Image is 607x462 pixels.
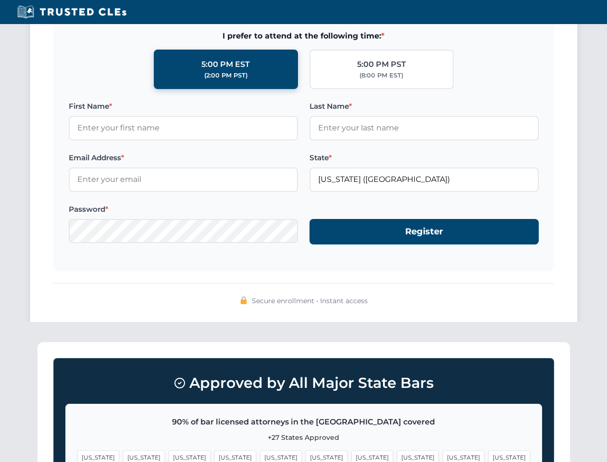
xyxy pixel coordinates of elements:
[77,432,530,443] p: +27 States Approved
[310,101,539,112] label: Last Name
[65,370,542,396] h3: Approved by All Major State Bars
[69,204,298,215] label: Password
[69,116,298,140] input: Enter your first name
[357,58,406,71] div: 5:00 PM PST
[310,219,539,244] button: Register
[77,416,530,428] p: 90% of bar licensed attorneys in the [GEOGRAPHIC_DATA] covered
[69,167,298,192] input: Enter your email
[204,71,248,80] div: (2:00 PM PST)
[252,295,368,306] span: Secure enrollment • Instant access
[69,152,298,164] label: Email Address
[359,71,403,80] div: (8:00 PM EST)
[310,152,539,164] label: State
[69,101,298,112] label: First Name
[14,5,129,19] img: Trusted CLEs
[201,58,250,71] div: 5:00 PM EST
[69,30,539,42] span: I prefer to attend at the following time:
[240,296,248,304] img: 🔒
[310,167,539,192] input: Florida (FL)
[310,116,539,140] input: Enter your last name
